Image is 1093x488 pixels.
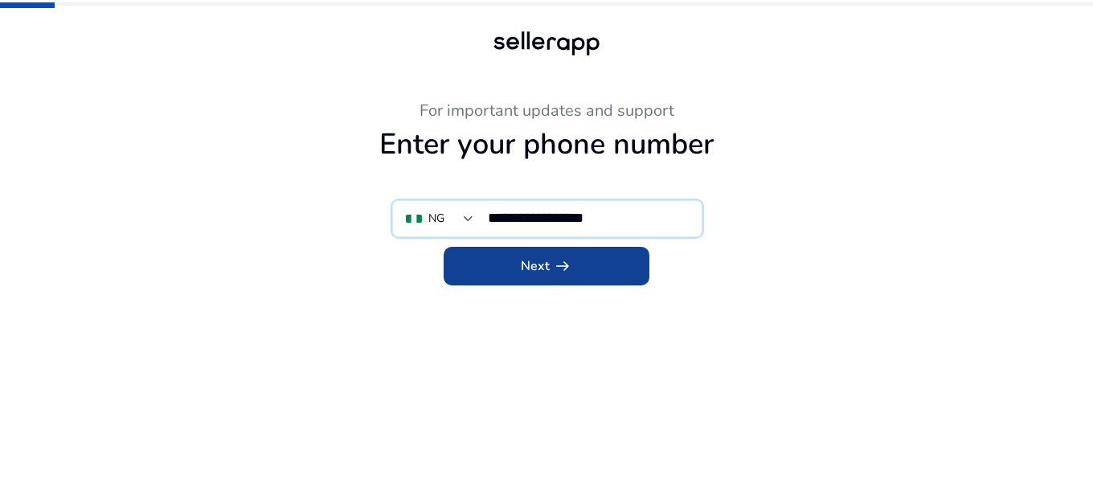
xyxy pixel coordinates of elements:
[444,247,649,285] button: Nextarrow_right_alt
[553,256,572,276] span: arrow_right_alt
[104,101,989,121] h3: For important updates and support
[521,256,572,276] span: Next
[104,127,989,162] h1: Enter your phone number
[428,210,444,228] div: NG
